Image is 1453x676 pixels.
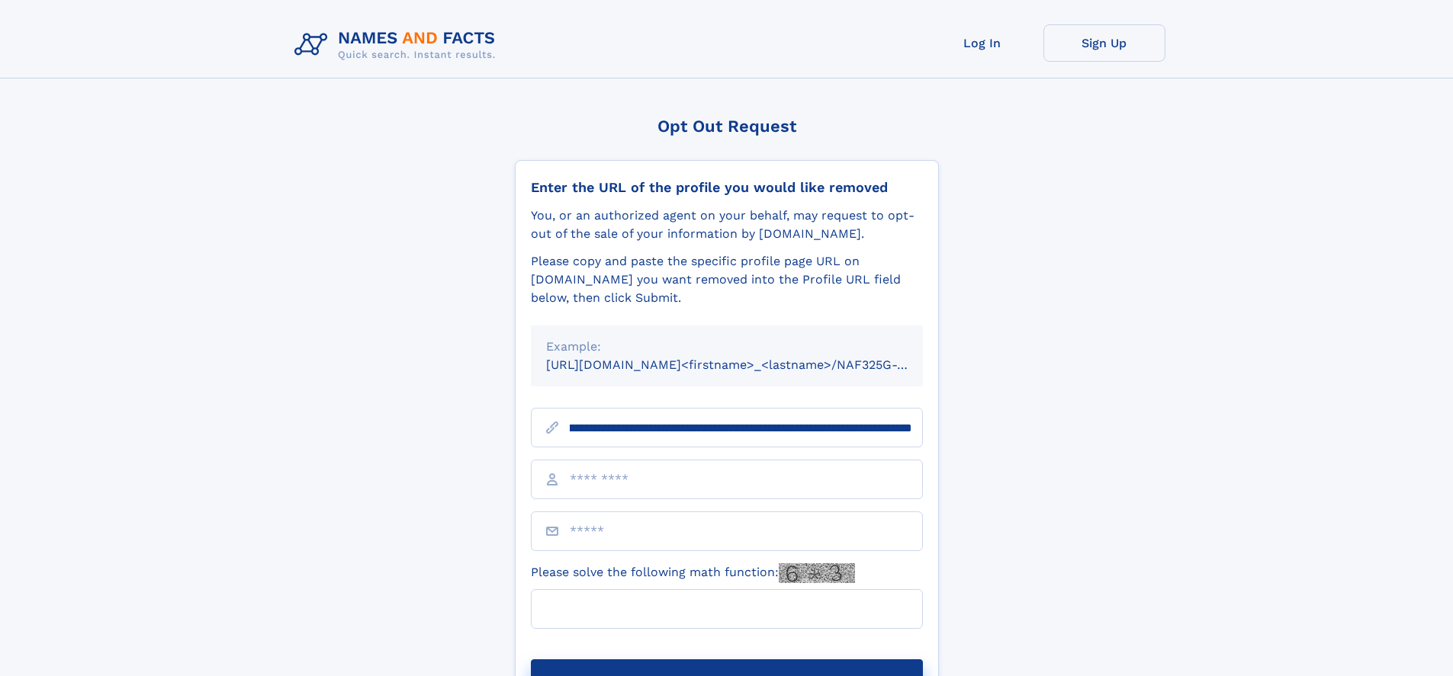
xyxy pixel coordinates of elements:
[921,24,1043,62] a: Log In
[531,563,855,583] label: Please solve the following math function:
[546,357,952,372] small: [URL][DOMAIN_NAME]<firstname>_<lastname>/NAF325G-xxxxxxxx
[288,24,508,66] img: Logo Names and Facts
[515,117,939,136] div: Opt Out Request
[531,179,923,196] div: Enter the URL of the profile you would like removed
[546,338,908,356] div: Example:
[531,207,923,243] div: You, or an authorized agent on your behalf, may request to opt-out of the sale of your informatio...
[1043,24,1165,62] a: Sign Up
[531,252,923,307] div: Please copy and paste the specific profile page URL on [DOMAIN_NAME] you want removed into the Pr...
